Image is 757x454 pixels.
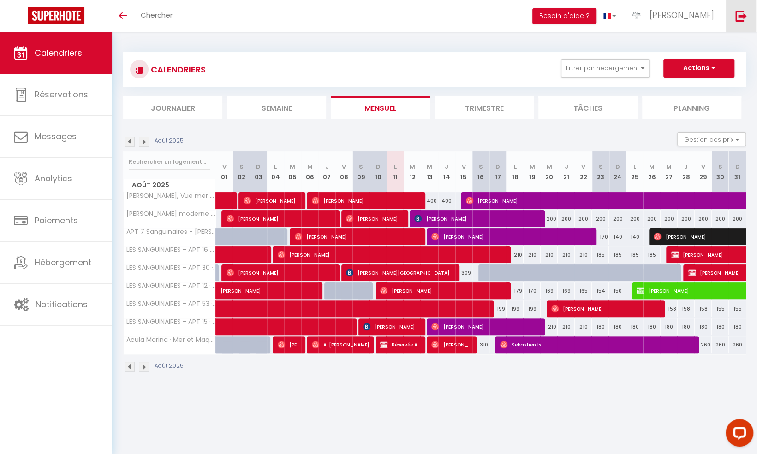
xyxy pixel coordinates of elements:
[36,299,88,310] span: Notifications
[410,162,415,171] abbr: M
[661,318,678,335] div: 180
[472,151,489,192] th: 16
[718,162,722,171] abbr: S
[380,336,421,353] span: Réservée Alexandra
[729,318,746,335] div: 180
[677,132,746,146] button: Gestion des prix
[495,162,500,171] abbr: D
[318,151,335,192] th: 07
[729,151,746,192] th: 31
[278,336,301,353] span: [PERSON_NAME]
[524,282,541,299] div: 170
[431,336,472,353] span: [PERSON_NAME]
[28,7,84,24] img: Super Booking
[712,151,729,192] th: 30
[626,318,643,335] div: 180
[274,162,277,171] abbr: L
[678,210,695,227] div: 200
[626,151,643,192] th: 25
[507,282,524,299] div: 179
[125,210,217,217] span: [PERSON_NAME] moderne 2 chambres à proximité de la mer
[227,96,326,119] li: Semaine
[507,246,524,263] div: 210
[35,47,82,59] span: Calendriers
[626,210,643,227] div: 200
[633,162,636,171] abbr: L
[346,264,457,281] span: [PERSON_NAME][GEOGRAPHIC_DATA]
[222,162,227,171] abbr: V
[352,151,370,192] th: 09
[500,336,699,353] span: Sebastien Is
[678,151,695,192] th: 28
[35,89,88,100] span: Réservations
[295,228,423,245] span: [PERSON_NAME]
[421,151,438,192] th: 13
[267,151,284,192] th: 04
[125,192,217,199] span: [PERSON_NAME], Vue mer & détente : villa élégante avec [PERSON_NAME]
[615,162,620,171] abbr: D
[592,282,609,299] div: 154
[678,300,695,317] div: 158
[435,96,534,119] li: Trimestre
[649,162,655,171] abbr: M
[643,318,660,335] div: 180
[335,151,352,192] th: 08
[712,300,729,317] div: 155
[155,137,184,145] p: Août 2025
[609,246,626,263] div: 185
[431,228,595,245] span: [PERSON_NAME]
[729,210,746,227] div: 200
[129,154,210,170] input: Rechercher un logement...
[462,162,466,171] abbr: V
[735,10,747,22] img: logout
[221,277,348,295] span: [PERSON_NAME]
[380,282,509,299] span: [PERSON_NAME]
[35,173,72,184] span: Analytics
[729,300,746,317] div: 155
[438,151,455,192] th: 14
[35,257,91,268] span: Hébergement
[729,336,746,353] div: 260
[325,162,329,171] abbr: J
[695,318,712,335] div: 180
[661,210,678,227] div: 200
[256,162,261,171] abbr: D
[524,151,541,192] th: 19
[609,228,626,245] div: 140
[712,318,729,335] div: 180
[455,151,472,192] th: 15
[609,318,626,335] div: 180
[307,162,312,171] abbr: M
[650,9,714,21] span: [PERSON_NAME]
[735,162,740,171] abbr: D
[701,162,705,171] abbr: V
[592,210,609,227] div: 200
[125,300,217,307] span: LES SANGUINAIRES - APT 53 · T2 Cosy Grande Terrasse – Piscine & Plage à 100m
[541,318,558,335] div: 210
[290,162,295,171] abbr: M
[643,151,660,192] th: 26
[35,131,77,142] span: Messages
[455,264,472,281] div: 309
[630,8,644,22] img: ...
[592,228,609,245] div: 170
[227,264,338,281] span: [PERSON_NAME]
[125,282,217,289] span: LES SANGUINAIRES - APT 12 · Superbe T2 Vue Mer - Piscine & Plage à 100m
[244,192,302,209] span: [PERSON_NAME]
[331,96,430,119] li: Mensuel
[414,210,543,227] span: [PERSON_NAME]
[312,192,423,209] span: [PERSON_NAME]
[565,162,568,171] abbr: J
[124,179,215,192] span: Août 2025
[421,192,438,209] div: 400
[642,96,741,119] li: Planning
[695,300,712,317] div: 158
[216,282,233,300] a: [PERSON_NAME]
[404,151,421,192] th: 12
[592,151,609,192] th: 23
[684,162,688,171] abbr: J
[472,336,489,353] div: 310
[609,210,626,227] div: 200
[359,162,363,171] abbr: S
[312,336,370,353] span: A. [PERSON_NAME]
